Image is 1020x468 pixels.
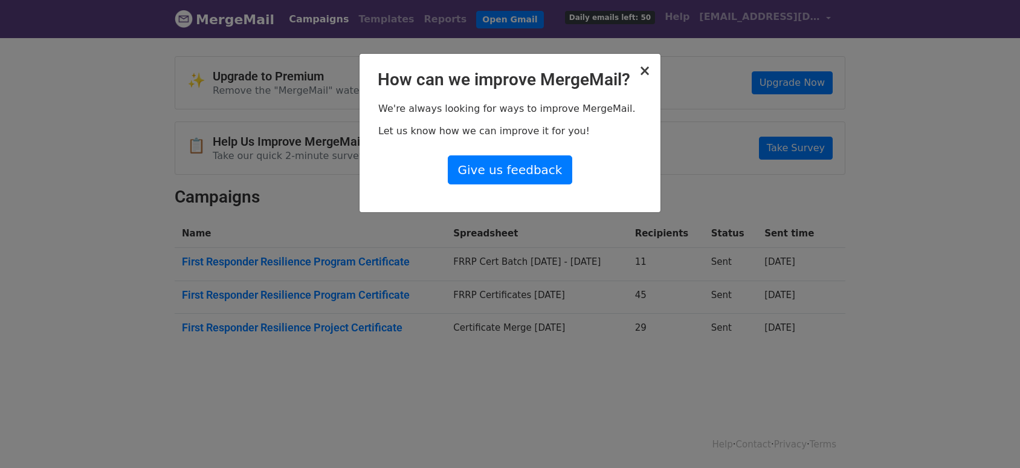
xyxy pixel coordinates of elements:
p: Let us know how we can improve it for you! [378,125,642,137]
h2: How can we improve MergeMail? [369,70,651,90]
iframe: Chat Widget [960,410,1020,468]
p: We're always looking for ways to improve MergeMail. [378,102,642,115]
button: Close [639,63,651,78]
span: × [639,62,651,79]
a: Give us feedback [448,155,573,184]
